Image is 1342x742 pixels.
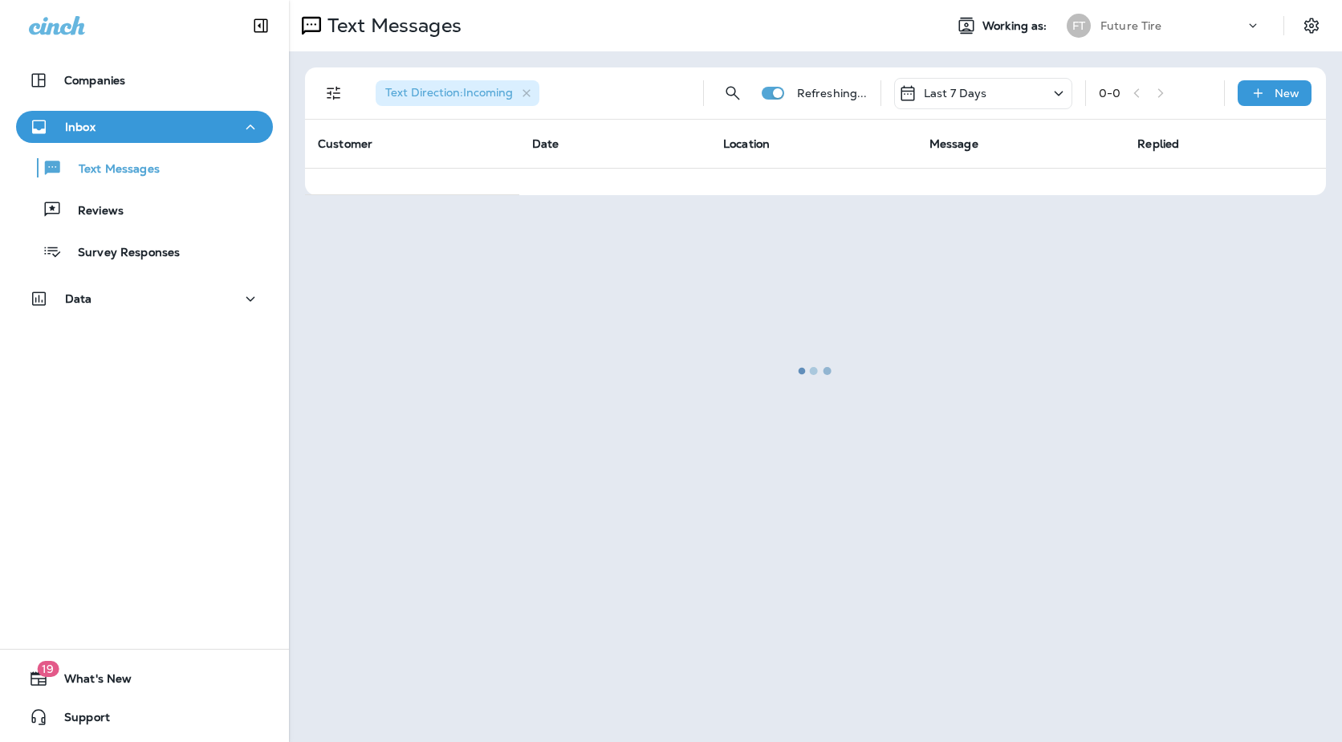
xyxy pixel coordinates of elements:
button: Text Messages [16,151,273,185]
p: New [1275,87,1299,100]
p: Data [65,292,92,305]
button: Collapse Sidebar [238,10,283,42]
p: Reviews [62,204,124,219]
button: 19What's New [16,662,273,695]
span: 19 [37,661,59,677]
button: Support [16,701,273,733]
p: Inbox [65,120,96,133]
button: Data [16,283,273,315]
button: Inbox [16,111,273,143]
p: Survey Responses [62,246,180,261]
button: Survey Responses [16,234,273,268]
span: Support [48,711,110,730]
span: What's New [48,672,132,691]
button: Companies [16,64,273,96]
p: Companies [64,74,125,87]
p: Text Messages [63,162,160,177]
button: Reviews [16,193,273,226]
